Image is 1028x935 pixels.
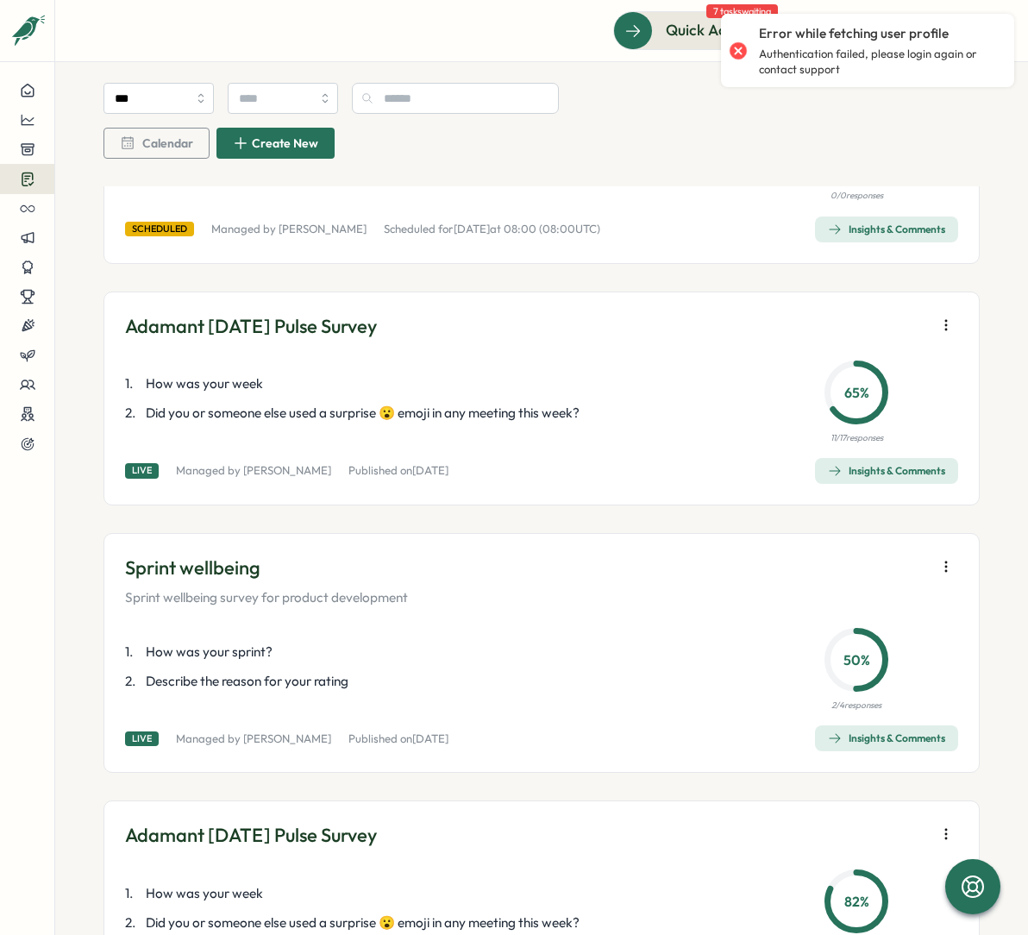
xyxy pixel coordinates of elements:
span: [DATE] [412,463,448,477]
span: Describe the reason for your rating [146,672,348,691]
span: 1 . [125,643,142,662]
p: 82 % [830,891,883,913]
p: Sprint wellbeing [125,555,408,581]
p: Scheduled for at [384,222,600,237]
div: Live [125,731,159,746]
p: Published on [348,463,448,479]
button: Insights & Comments [815,458,958,484]
p: Sprint wellbeing survey for product development [125,588,408,607]
a: [PERSON_NAME] [243,463,331,477]
span: 1 . [125,884,142,903]
button: Calendar [103,128,210,159]
div: Insights & Comments [828,731,945,745]
div: Insights & Comments [828,223,945,236]
span: 08:00 [504,222,536,235]
span: How was your week [146,374,263,393]
a: [PERSON_NAME] [243,731,331,745]
p: 65 % [830,381,883,403]
p: 11 / 17 responses [831,431,883,445]
span: Calendar [142,137,193,149]
span: Quick Actions [666,19,760,41]
span: 2 . [125,913,142,932]
p: Adamant [DATE] Pulse Survey [125,822,377,849]
span: How was your week [146,884,263,903]
span: 1 . [125,374,142,393]
p: 50 % [830,649,883,670]
div: scheduled [125,222,194,236]
button: Create New [216,128,335,159]
a: [PERSON_NAME] [279,222,367,235]
p: Managed by [211,222,367,237]
p: Adamant [DATE] Pulse Survey [125,313,377,340]
span: 2 . [125,672,142,691]
button: Insights & Comments [815,216,958,242]
p: Published on [348,731,448,747]
span: 7 tasks waiting [706,4,778,18]
p: Managed by [176,463,331,479]
div: Live [125,463,159,478]
p: 2 / 4 responses [831,699,881,712]
button: Insights & Comments [815,725,958,751]
p: Error while fetching user profile [759,24,949,43]
p: Authentication failed, please login again or contact support [759,47,997,77]
span: Did you or someone else used a surprise 😮 emoji in any meeting this week? [146,913,580,932]
p: Managed by [176,731,331,747]
p: 0 / 0 responses [831,189,883,203]
span: [DATE] [412,731,448,745]
span: Did you or someone else used a surprise 😮 emoji in any meeting this week? [146,404,580,423]
button: Quick Actions [613,11,785,49]
span: How was your sprint? [146,643,273,662]
span: ( 08:00 UTC) [539,222,600,235]
span: [DATE] [454,222,490,235]
span: Create New [252,137,318,149]
span: 2 . [125,404,142,423]
div: Insights & Comments [828,464,945,478]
